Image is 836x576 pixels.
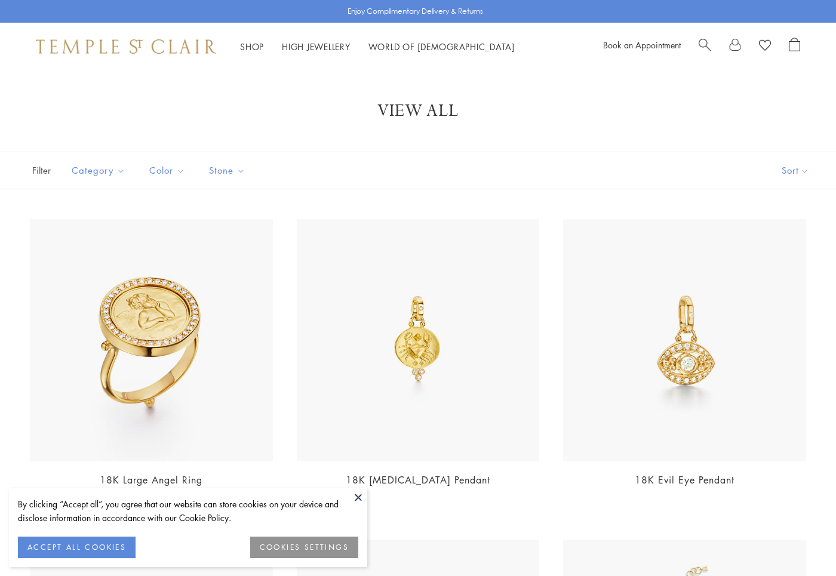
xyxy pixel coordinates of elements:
button: Category [63,157,134,184]
div: By clicking “Accept all”, you agree that our website can store cookies on your device and disclos... [18,497,358,525]
a: 18K Evil Eye Pendant [635,473,734,486]
img: AR14-PAVE [30,219,273,462]
a: World of [DEMOGRAPHIC_DATA]World of [DEMOGRAPHIC_DATA] [368,41,515,53]
p: Enjoy Complimentary Delivery & Returns [348,5,483,17]
span: Color [143,163,194,178]
img: 18K Evil Eye Pendant [563,219,806,462]
a: Open Shopping Bag [789,38,800,56]
a: High JewelleryHigh Jewellery [282,41,351,53]
a: 18K Large Angel Ring [100,473,202,486]
a: 18K [MEDICAL_DATA] Pendant [346,473,490,486]
span: Stone [203,163,254,178]
button: Show sort by [755,152,836,189]
nav: Main navigation [240,39,515,54]
a: Book an Appointment [603,39,681,51]
button: COOKIES SETTINGS [250,537,358,558]
img: Temple St. Clair [36,39,216,54]
a: View Wishlist [759,38,771,56]
button: ACCEPT ALL COOKIES [18,537,136,558]
span: Category [66,163,134,178]
a: Search [699,38,711,56]
img: 18K Cancer Pendant [297,219,540,462]
h1: View All [48,100,788,122]
a: ShopShop [240,41,264,53]
button: Color [140,157,194,184]
button: Stone [200,157,254,184]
